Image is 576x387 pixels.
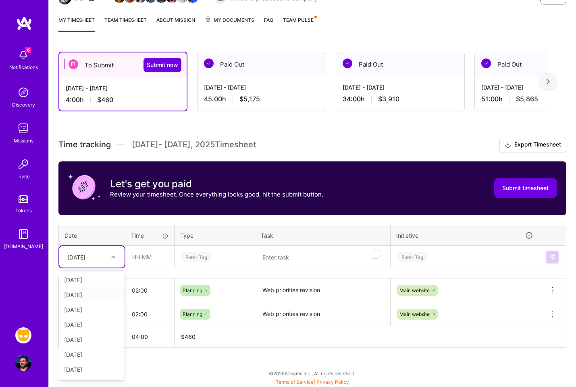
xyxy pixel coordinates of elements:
[13,327,33,343] a: Grindr: Data + FE + CyberSecurity + QA
[15,84,31,100] img: discovery
[336,52,464,77] div: Paid Out
[111,255,115,259] i: icon Chevron
[59,326,125,348] th: Total
[547,79,550,84] img: right
[48,363,576,383] div: © 2025 ATeams Inc., All rights reserved.
[549,254,555,260] img: Submit
[59,272,125,287] div: [DATE]
[481,59,491,68] img: Paid Out
[15,355,31,371] img: User Avatar
[13,355,33,371] a: User Avatar
[156,16,195,32] a: About Mission
[256,247,389,268] textarea: To enrich screen reader interactions, please activate Accessibility in Grammarly extension settings
[17,172,30,181] div: Invite
[256,303,389,325] textarea: Web priorities revision
[15,327,31,343] img: Grindr: Data + FE + CyberSecurity + QA
[264,16,273,32] a: FAQ
[399,311,430,317] span: Main website
[494,178,557,198] button: Submit timesheet
[378,95,399,103] span: $3,910
[205,16,254,25] span: My Documents
[198,52,326,77] div: Paid Out
[131,231,168,240] div: Time
[276,379,314,385] a: Terms of Service
[66,84,180,92] div: [DATE] - [DATE]
[283,17,314,23] span: Team Pulse
[181,251,211,263] div: Enter Tag
[4,242,43,251] div: [DOMAIN_NAME]
[316,379,349,385] a: Privacy Policy
[59,287,125,302] div: [DATE]
[59,362,125,377] div: [DATE]
[15,156,31,172] img: Invite
[59,225,125,246] th: Date
[132,140,256,150] span: [DATE] - [DATE] , 2025 Timesheet
[97,96,113,104] span: $460
[343,95,458,103] div: 34:00 h
[16,16,32,31] img: logo
[66,96,180,104] div: 4:00 h
[59,332,125,347] div: [DATE]
[255,225,391,246] th: Task
[183,311,202,317] span: Planning
[15,120,31,136] img: teamwork
[110,178,323,190] h3: Let's get you paid
[181,333,195,340] span: $ 460
[59,317,125,332] div: [DATE]
[343,83,458,92] div: [DATE] - [DATE]
[283,16,316,32] a: Team Pulse
[125,326,175,348] th: 04:00
[204,83,319,92] div: [DATE] - [DATE]
[59,347,125,362] div: [DATE]
[126,246,174,268] input: HH:MM
[110,190,323,199] p: Review your timesheet. Once everything looks good, hit the submit button.
[239,95,260,103] span: $5,175
[15,206,32,215] div: Tokens
[58,16,95,32] a: My timesheet
[183,287,202,293] span: Planning
[505,141,511,149] i: icon Download
[343,59,352,68] img: Paid Out
[9,63,38,71] div: Notifications
[499,137,566,153] button: Export Timesheet
[205,16,254,32] a: My Documents
[256,279,389,301] textarea: Web priorities revision
[68,171,100,203] img: coin
[147,61,178,69] span: Submit now
[125,303,174,325] input: HH:MM
[516,95,538,103] span: $5,865
[59,302,125,317] div: [DATE]
[12,100,35,109] div: Discovery
[502,184,549,192] span: Submit timesheet
[399,287,430,293] span: Main website
[67,253,85,261] div: [DATE]
[104,16,147,32] a: Team timesheet
[15,47,31,63] img: bell
[125,280,174,301] input: HH:MM
[25,47,31,53] span: 6
[58,140,111,150] span: Time tracking
[143,58,181,72] button: Submit now
[19,195,28,203] img: tokens
[14,136,33,145] div: Missions
[276,379,349,385] span: |
[175,225,255,246] th: Type
[396,231,533,240] div: Initiative
[15,226,31,242] img: guide book
[59,52,187,77] div: To Submit
[69,59,78,69] img: To Submit
[204,95,319,103] div: 45:00 h
[204,59,214,68] img: Paid Out
[397,251,427,263] div: Enter Tag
